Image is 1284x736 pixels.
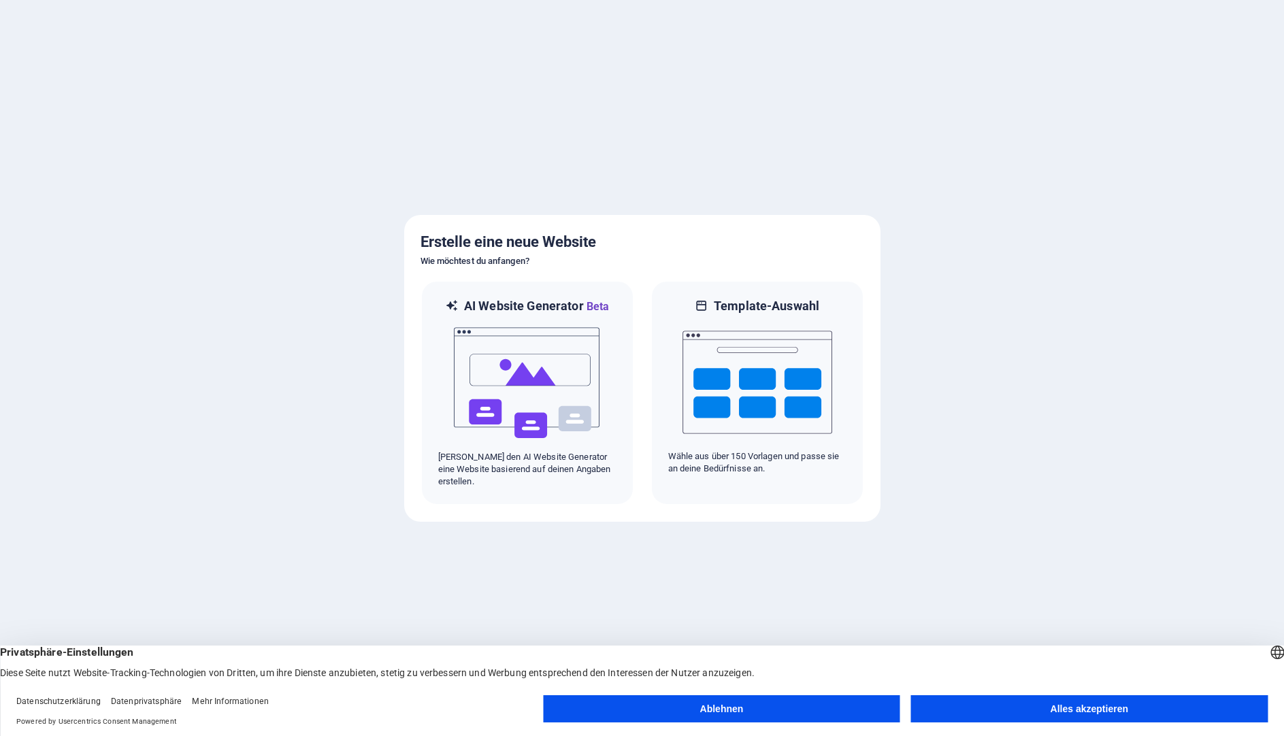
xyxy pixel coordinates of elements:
[668,450,846,475] p: Wähle aus über 150 Vorlagen und passe sie an deine Bedürfnisse an.
[464,298,609,315] h6: AI Website Generator
[452,315,602,451] img: ai
[651,280,864,505] div: Template-AuswahlWähle aus über 150 Vorlagen und passe sie an deine Bedürfnisse an.
[438,451,616,488] p: [PERSON_NAME] den AI Website Generator eine Website basierend auf deinen Angaben erstellen.
[584,300,610,313] span: Beta
[714,298,819,314] h6: Template-Auswahl
[421,253,864,269] h6: Wie möchtest du anfangen?
[421,231,864,253] h5: Erstelle eine neue Website
[421,280,634,505] div: AI Website GeneratorBetaai[PERSON_NAME] den AI Website Generator eine Website basierend auf deine...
